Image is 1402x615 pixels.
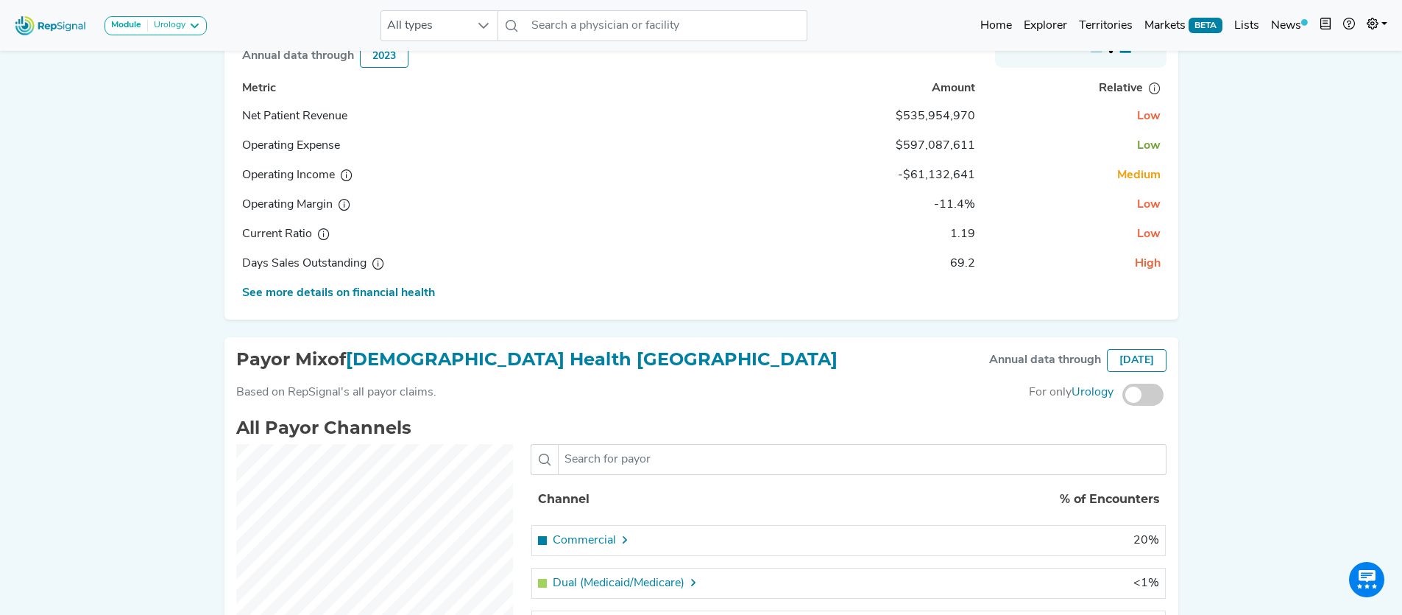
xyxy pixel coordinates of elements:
[1072,384,1114,418] span: Urology
[1135,258,1161,270] span: High
[950,258,975,270] span: 69.2
[1133,535,1159,547] span: 20%
[242,108,389,125] div: Net Patient Revenue
[525,10,807,41] input: Search a physician or facility
[898,169,975,181] span: -$61,132,641
[1137,110,1161,122] span: Low
[1060,492,1159,506] span: % of Encounters
[751,76,980,101] th: Amount
[242,225,389,243] div: Current Ratio
[1228,11,1265,41] a: Lists
[148,20,185,32] div: Urology
[1137,140,1161,152] span: Low
[236,76,751,101] th: Metric
[1189,18,1222,32] span: BETA
[1029,384,1072,418] span: For only
[553,574,684,592] span: Dual (Medicaid/Medicare)
[1265,11,1314,41] a: News
[328,348,346,370] span: of
[242,47,354,65] div: Annual data through
[553,532,616,549] span: Commercial
[242,137,389,155] div: Operating Expense
[236,278,751,308] td: See more details on financial health
[242,166,389,184] div: Operating Income
[531,475,782,524] th: Channel
[896,140,975,152] span: $597,087,611
[989,351,1101,369] div: Annual data through
[950,228,975,240] span: 1.19
[1314,11,1337,41] button: Intel Book
[1117,169,1161,181] span: Medium
[1139,11,1228,41] a: MarketsBETA
[111,21,141,29] strong: Module
[1073,11,1139,41] a: Territories
[227,418,1175,439] h2: All Payor Channels
[1133,577,1159,589] span: <1%
[1018,11,1073,41] a: Explorer
[236,384,436,406] div: Based on RepSignal's all payor claims.
[538,574,776,592] div: Dual (Medicaid/Medicare)
[558,444,1166,475] input: Search for payor
[1137,199,1161,211] span: Low
[360,45,408,68] div: 2023
[896,110,975,122] span: $535,954,970
[381,11,470,41] span: All types
[981,76,1166,101] th: Relative
[934,199,975,211] span: -11.4%
[1107,349,1166,372] div: [DATE]
[242,255,389,273] div: Days Sales Outstanding
[242,196,389,214] div: Operating Margin
[105,16,207,35] button: ModuleUrology
[236,349,838,372] h2: Payor Mix
[346,348,838,370] span: [DEMOGRAPHIC_DATA] Health [GEOGRAPHIC_DATA]
[974,11,1018,41] a: Home
[538,532,776,549] div: Commercial
[1137,228,1161,240] span: Low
